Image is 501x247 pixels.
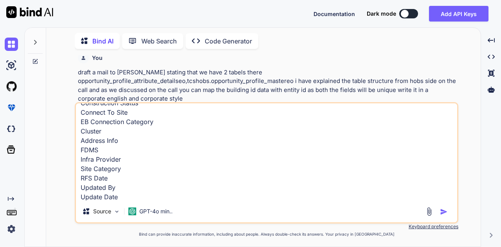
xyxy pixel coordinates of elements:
[367,10,396,18] span: Dark mode
[314,11,355,17] span: Documentation
[5,38,18,51] img: chat
[205,36,252,46] p: Code Generator
[6,6,53,18] img: Bind AI
[114,208,120,215] img: Pick Models
[75,231,458,237] p: Bind can provide inaccurate information, including about people. Always double-check its answers....
[5,101,18,114] img: premium
[78,68,457,103] p: draft a mail to [PERSON_NAME] stating that we have 2 tabels there opportunity_profile_attribute_d...
[440,208,448,216] img: icon
[5,59,18,72] img: ai-studio
[5,122,18,135] img: darkCloudIdeIcon
[5,222,18,236] img: settings
[92,36,114,46] p: Bind AI
[314,10,355,18] button: Documentation
[141,36,177,46] p: Web Search
[429,6,488,22] button: Add API Keys
[425,207,434,216] img: attachment
[92,54,103,62] h6: You
[93,207,111,215] p: Source
[75,224,458,230] p: Keyboard preferences
[76,103,457,200] textarea: Service Record Circle Code SFDC Building ID GPON-POP SRF ID Remarks GIS Code External REF ID NLD-...
[128,207,136,215] img: GPT-4o mini
[5,80,18,93] img: githubLight
[139,207,173,215] p: GPT-4o min..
